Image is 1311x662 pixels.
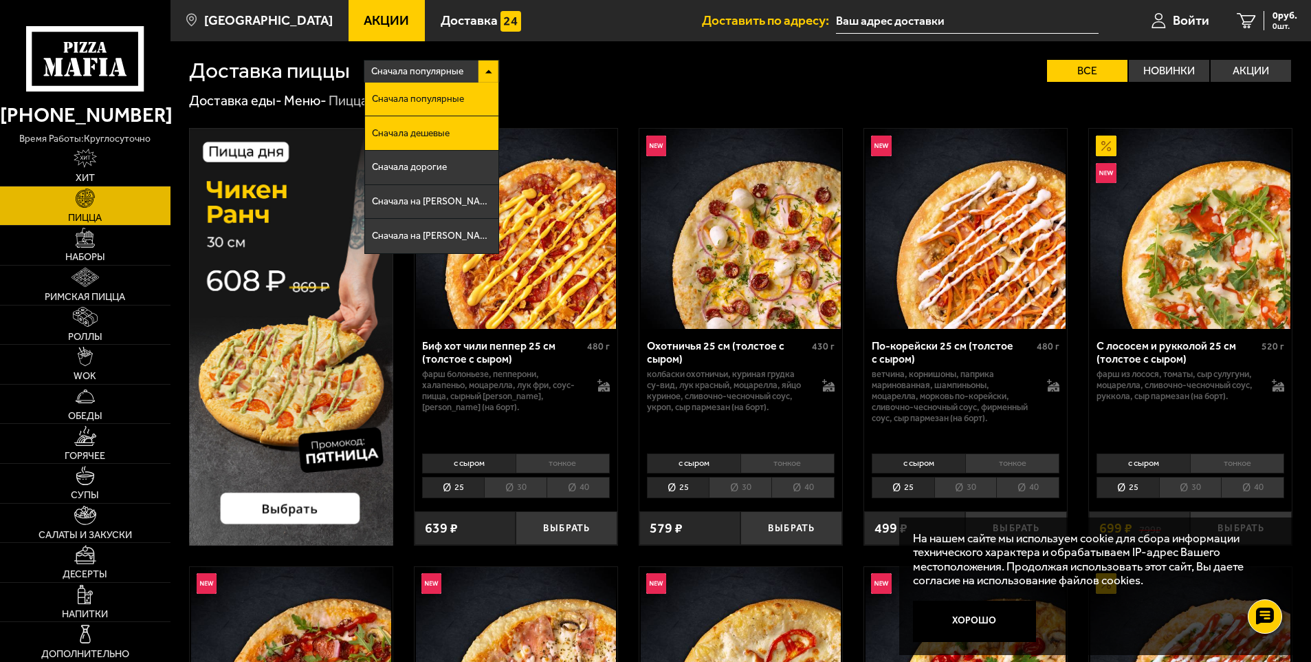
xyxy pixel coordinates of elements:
[1097,477,1159,498] li: 25
[965,511,1067,545] button: Выбрать
[65,253,105,262] span: Наборы
[484,477,547,498] li: 30
[1190,511,1292,545] button: Выбрать
[647,453,740,473] li: с сыром
[329,92,368,110] div: Пицца
[1089,129,1292,329] a: АкционныйНовинкаС лососем и рукколой 25 см (толстое с сыром)
[836,8,1098,34] input: Ваш адрес доставки
[62,610,108,619] span: Напитки
[422,339,584,365] div: Биф хот чили пеппер 25 см (толстое с сыром)
[371,58,463,85] span: Сначала популярные
[872,369,1034,423] p: ветчина, корнишоны, паприка маринованная, шампиньоны, моцарелла, морковь по-корейски, сливочно-че...
[647,339,808,365] div: Охотничья 25 см (толстое с сыром)
[425,522,458,535] span: 639 ₽
[68,332,102,342] span: Роллы
[646,573,667,594] img: Новинка
[1097,453,1190,473] li: с сыром
[68,213,102,223] span: Пицца
[771,477,835,498] li: 40
[866,129,1066,329] img: По-корейски 25 см (толстое с сыром)
[646,136,667,156] img: Новинка
[189,60,350,82] h1: Доставка пиццы
[416,129,616,329] img: Биф хот чили пеппер 25 см (толстое с сыром)
[647,477,709,498] li: 25
[996,477,1059,498] li: 40
[68,412,102,421] span: Обеды
[1273,11,1297,21] span: 0 руб.
[639,129,842,329] a: НовинкаОхотничья 25 см (толстое с сыром)
[872,339,1033,365] div: По-корейски 25 см (толстое с сыром)
[197,573,217,594] img: Новинка
[864,129,1067,329] a: НовинкаПо-корейски 25 см (толстое с сыром)
[874,522,907,535] span: 499 ₽
[415,129,617,329] a: НовинкаБиф хот чили пеппер 25 см (толстое с сыром)
[372,94,464,104] span: Сначала популярные
[38,531,132,540] span: Салаты и закуски
[422,477,485,498] li: 25
[364,14,409,27] span: Акции
[500,11,521,32] img: 15daf4d41897b9f0e9f617042186c801.svg
[516,511,617,545] button: Выбрать
[1262,341,1284,352] span: 520 г
[76,173,95,183] span: Хит
[1037,341,1059,352] span: 480 г
[812,341,835,352] span: 430 г
[1221,477,1284,498] li: 40
[372,197,492,206] span: Сначала на [PERSON_NAME]
[1273,22,1297,30] span: 0 шт.
[372,129,450,138] span: Сначала дешевые
[650,522,683,535] span: 579 ₽
[63,570,107,579] span: Десерты
[740,511,842,545] button: Выбрать
[422,369,584,413] p: фарш болоньезе, пепперони, халапеньо, моцарелла, лук фри, соус-пицца, сырный [PERSON_NAME], [PERS...
[965,453,1059,473] li: тонкое
[71,491,99,500] span: Супы
[1097,339,1258,365] div: С лососем и рукколой 25 см (толстое с сыром)
[587,341,610,352] span: 480 г
[204,14,333,27] span: [GEOGRAPHIC_DATA]
[1096,136,1116,156] img: Акционный
[1090,129,1290,329] img: С лососем и рукколой 25 см (толстое с сыром)
[740,453,835,473] li: тонкое
[1190,453,1284,473] li: тонкое
[871,573,892,594] img: Новинка
[189,92,282,109] a: Доставка еды-
[871,136,892,156] img: Новинка
[65,451,105,461] span: Горячее
[441,14,498,27] span: Доставка
[1047,60,1127,82] label: Все
[74,372,96,381] span: WOK
[1159,477,1222,498] li: 30
[872,453,965,473] li: с сыром
[372,231,492,241] span: Сначала на [PERSON_NAME]
[913,601,1036,642] button: Хорошо
[372,162,447,172] span: Сначала дорогие
[1211,60,1291,82] label: Акции
[284,92,327,109] a: Меню-
[1097,369,1259,402] p: фарш из лосося, томаты, сыр сулугуни, моцарелла, сливочно-чесночный соус, руккола, сыр пармезан (...
[547,477,610,498] li: 40
[702,14,836,27] span: Доставить по адресу:
[422,453,516,473] li: с сыром
[641,129,841,329] img: Охотничья 25 см (толстое с сыром)
[1096,163,1116,184] img: Новинка
[1129,60,1209,82] label: Новинки
[647,369,809,413] p: колбаски охотничьи, куриная грудка су-вид, лук красный, моцарелла, яйцо куриное, сливочно-чесночн...
[872,477,934,498] li: 25
[913,531,1270,588] p: На нашем сайте мы используем cookie для сбора информации технического характера и обрабатываем IP...
[41,650,129,659] span: Дополнительно
[516,453,610,473] li: тонкое
[45,292,125,302] span: Римская пицца
[934,477,997,498] li: 30
[421,573,442,594] img: Новинка
[709,477,771,498] li: 30
[1173,14,1209,27] span: Войти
